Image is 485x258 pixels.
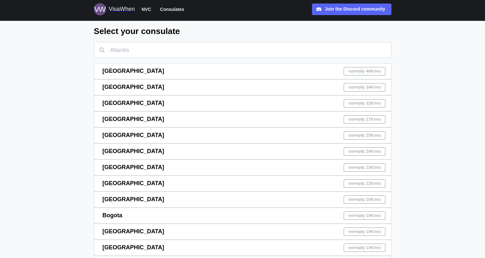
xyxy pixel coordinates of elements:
span: NVC [142,5,151,13]
button: Consulates [157,5,187,13]
h2: Select your consulate [94,26,391,37]
img: Logo for VisaWhen [94,3,106,15]
a: [GEOGRAPHIC_DATA]normally 20K/mo [94,192,391,208]
a: Bogotanormally 19K/mo [94,208,391,224]
span: normally 27K /mo [348,116,381,123]
span: Bogota [103,212,122,219]
span: normally 24K /mo [348,148,381,155]
span: normally 32K /mo [348,99,381,107]
span: normally 34K /mo [348,83,381,91]
span: normally 23K /mo [348,164,381,171]
span: normally 25K /mo [348,132,381,139]
a: [GEOGRAPHIC_DATA]normally 22K/mo [94,176,391,192]
a: [GEOGRAPHIC_DATA]normally 15K/mo [94,240,391,256]
a: [GEOGRAPHIC_DATA]normally 34K/mo [94,79,391,95]
span: [GEOGRAPHIC_DATA] [103,132,164,138]
a: Join the Discord community [312,4,391,15]
span: [GEOGRAPHIC_DATA] [103,244,164,251]
span: [GEOGRAPHIC_DATA] [103,196,164,202]
span: [GEOGRAPHIC_DATA] [103,164,164,170]
a: [GEOGRAPHIC_DATA]normally 23K/mo [94,159,391,176]
a: [GEOGRAPHIC_DATA]normally 46K/mo [94,63,391,79]
span: normally 20K /mo [348,196,381,203]
a: [GEOGRAPHIC_DATA]normally 25K/mo [94,127,391,143]
span: normally 15K /mo [348,244,381,252]
a: [GEOGRAPHIC_DATA]normally 19K/mo [94,224,391,240]
span: normally 46K /mo [348,67,381,75]
button: NVC [139,5,154,13]
a: [GEOGRAPHIC_DATA]normally 24K/mo [94,143,391,159]
span: [GEOGRAPHIC_DATA] [103,180,164,186]
input: Atlantis [94,42,391,58]
span: [GEOGRAPHIC_DATA] [103,148,164,154]
span: normally 19K /mo [348,228,381,236]
div: VisaWhen [109,5,135,14]
span: Consulates [160,5,184,13]
a: [GEOGRAPHIC_DATA]normally 27K/mo [94,111,391,127]
span: normally 22K /mo [348,180,381,187]
span: [GEOGRAPHIC_DATA] [103,116,164,122]
a: [GEOGRAPHIC_DATA]normally 32K/mo [94,95,391,111]
span: [GEOGRAPHIC_DATA] [103,84,164,90]
div: Join the Discord community [325,6,385,13]
span: normally 19K /mo [348,212,381,219]
a: Logo for VisaWhen VisaWhen [94,3,135,15]
span: [GEOGRAPHIC_DATA] [103,68,164,74]
span: [GEOGRAPHIC_DATA] [103,228,164,235]
span: [GEOGRAPHIC_DATA] [103,100,164,106]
